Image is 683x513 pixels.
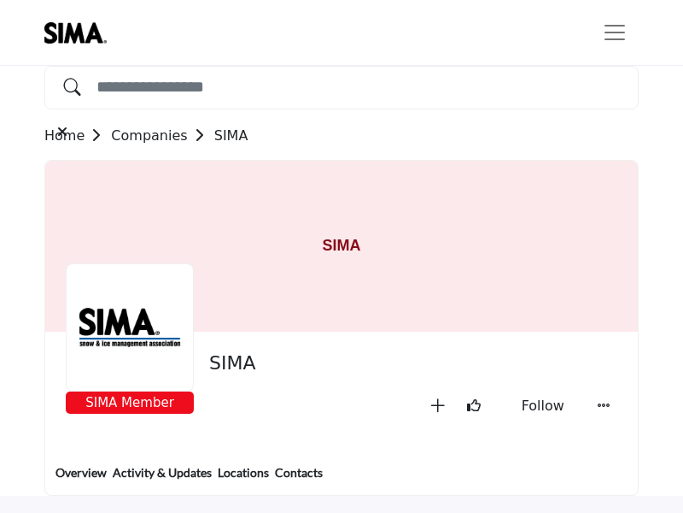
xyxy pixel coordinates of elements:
a: Home [44,127,111,144]
h2: SIMA [209,352,609,374]
a: Locations [217,463,270,495]
button: Like [460,392,487,421]
input: Search Solutions [44,66,639,109]
a: SIMA [214,127,248,144]
a: Activity & Updates [112,463,213,495]
h1: SIMA [323,161,361,332]
img: site Logo [44,22,115,44]
button: More details [590,392,617,421]
a: Overview [55,463,108,495]
button: Follow [496,392,581,421]
a: Contacts [274,463,324,495]
a: Companies [111,127,213,144]
span: SIMA Member [69,393,190,413]
button: Toggle navigation [591,15,639,50]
